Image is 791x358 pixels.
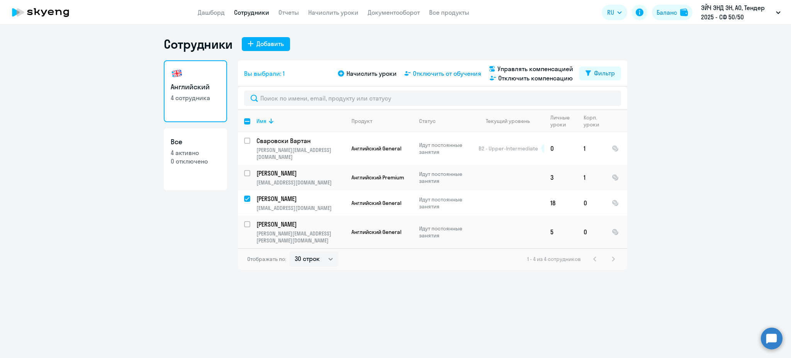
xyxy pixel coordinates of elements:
[346,69,397,78] span: Начислить уроки
[242,37,290,51] button: Добавить
[171,137,220,147] h3: Все
[413,69,481,78] span: Отключить от обучения
[351,118,372,124] div: Продукт
[164,36,233,52] h1: Сотрудники
[256,39,284,48] div: Добавить
[308,9,358,16] a: Начислить уроки
[256,220,344,228] p: [PERSON_NAME]
[234,9,269,16] a: Сотрудники
[351,174,404,181] span: Английский Premium
[368,9,420,16] a: Документооборот
[550,114,572,128] div: Личные уроки
[256,169,344,177] p: [PERSON_NAME]
[680,9,688,16] img: balance
[256,230,345,244] p: [PERSON_NAME][EMAIL_ADDRESS][PERSON_NAME][DOMAIN_NAME]
[701,3,773,22] p: ЭЙЧ ЭНД ЭН, АО, Тендер 2025 - СФ 50/50
[577,190,606,216] td: 0
[351,199,401,206] span: Английский General
[657,8,677,17] div: Баланс
[164,128,227,190] a: Все4 активно0 отключено
[419,118,472,124] div: Статус
[577,132,606,165] td: 1
[278,9,299,16] a: Отчеты
[256,118,345,124] div: Имя
[544,165,577,190] td: 3
[429,9,469,16] a: Все продукты
[164,60,227,122] a: Английский4 сотрудника
[256,147,345,160] p: [PERSON_NAME][EMAIL_ADDRESS][DOMAIN_NAME]
[479,145,538,152] span: B2 - Upper-Intermediate
[256,118,266,124] div: Имя
[419,141,472,155] p: Идут постоянные занятия
[256,169,345,177] a: [PERSON_NAME]
[256,136,345,145] a: Сваровски Вартан
[498,73,573,83] span: Отключить компенсацию
[602,5,627,20] button: RU
[419,118,436,124] div: Статус
[544,216,577,248] td: 5
[579,66,621,80] button: Фильтр
[351,118,412,124] div: Продукт
[544,190,577,216] td: 18
[419,170,472,184] p: Идут постоянные занятия
[577,165,606,190] td: 1
[607,8,614,17] span: RU
[544,132,577,165] td: 0
[584,114,600,128] div: Корп. уроки
[652,5,693,20] button: Балансbalance
[256,179,345,186] p: [EMAIL_ADDRESS][DOMAIN_NAME]
[577,216,606,248] td: 0
[550,114,577,128] div: Личные уроки
[171,94,220,102] p: 4 сотрудника
[198,9,225,16] a: Дашборд
[171,148,220,157] p: 4 активно
[244,69,285,78] span: Вы выбрали: 1
[171,67,183,80] img: english
[584,114,605,128] div: Корп. уроки
[697,3,784,22] button: ЭЙЧ ЭНД ЭН, АО, Тендер 2025 - СФ 50/50
[486,118,530,124] div: Текущий уровень
[419,196,472,210] p: Идут постоянные занятия
[247,256,286,263] span: Отображать по:
[419,225,472,239] p: Идут постоянные занятия
[256,136,344,145] p: Сваровски Вартан
[497,64,573,73] span: Управлять компенсацией
[351,228,401,235] span: Английский General
[351,145,401,152] span: Английский General
[171,82,220,92] h3: Английский
[479,118,544,124] div: Текущий уровень
[256,194,344,203] p: [PERSON_NAME]
[256,220,345,228] a: [PERSON_NAME]
[256,205,345,211] p: [EMAIL_ADDRESS][DOMAIN_NAME]
[171,157,220,165] p: 0 отключено
[244,90,621,106] input: Поиск по имени, email, продукту или статусу
[594,68,615,78] div: Фильтр
[527,256,581,263] span: 1 - 4 из 4 сотрудников
[256,194,345,203] a: [PERSON_NAME]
